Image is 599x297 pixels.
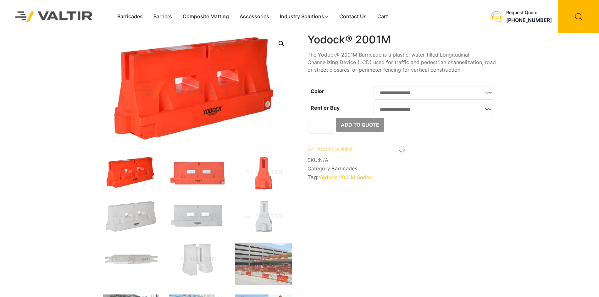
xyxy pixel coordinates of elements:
[309,118,334,134] input: Product quantity
[177,12,234,21] a: Composite Matting
[103,156,160,190] img: 2001M_Org_3Q.jpg
[103,243,160,277] img: 2001M_Nat_Top.jpg
[169,199,226,233] img: 2001M_Nat_Front.jpg
[7,3,101,30] img: Valtir Rentals
[234,12,275,21] a: Accessories
[275,12,334,21] a: Industry Solutions
[235,156,292,190] img: 2001M_Org_Side.jpg
[311,88,324,94] label: Color
[334,12,372,21] a: Contact Us
[372,12,393,21] a: Cart
[169,156,226,190] img: 2001M_Org_Front.jpg
[308,33,496,46] h1: Yodock® 2001M
[112,12,148,21] a: Barricades
[336,118,384,132] button: Add to Quote
[148,12,177,21] a: Barriers
[506,10,552,15] div: Request Quote
[308,174,496,180] span: Tag:
[319,174,372,180] a: Yodock 2001M Series
[311,105,340,111] label: Rent or Buy
[235,243,292,285] img: Convention Center Construction Project
[506,17,552,23] a: [PHONE_NUMBER]
[308,166,496,172] span: Category:
[103,199,160,233] img: 2001M_Nat_3Q.jpg
[169,243,226,277] img: 2001M_Org_Top.jpg
[331,165,357,172] a: Barricades
[319,157,328,163] span: N/A
[308,157,496,163] span: SKU:
[308,51,496,74] p: The Yodock® 2001M Barricade is a plastic, water-filled Longitudinal Channelizing Device (LCD) use...
[235,199,292,233] img: 2001M_Nat_Side.jpg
